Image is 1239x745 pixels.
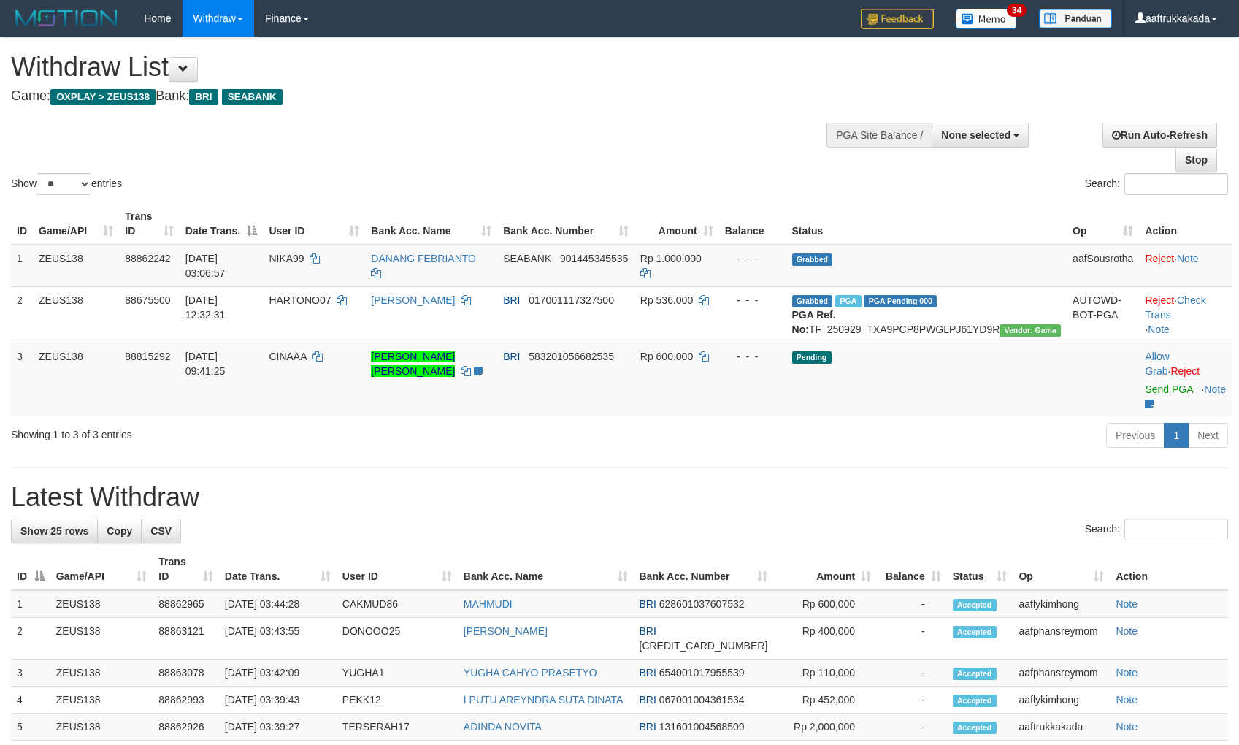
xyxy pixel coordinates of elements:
[953,599,997,611] span: Accepted
[877,618,947,660] td: -
[861,9,934,29] img: Feedback.jpg
[529,351,614,362] span: Copy 583201056682535 to clipboard
[1013,618,1110,660] td: aafphansreymom
[1039,9,1112,28] img: panduan.png
[153,590,219,618] td: 88862965
[11,7,122,29] img: MOTION_logo.png
[50,714,153,741] td: ZEUS138
[773,618,877,660] td: Rp 400,000
[1110,549,1228,590] th: Action
[1085,519,1228,540] label: Search:
[640,667,656,679] span: BRI
[1145,294,1174,306] a: Reject
[11,519,98,543] a: Show 25 rows
[180,203,264,245] th: Date Trans.: activate to sort column descending
[1204,383,1226,395] a: Note
[953,626,997,638] span: Accepted
[1164,423,1189,448] a: 1
[337,687,458,714] td: PEKK12
[119,203,180,245] th: Trans ID: activate to sort column ascending
[189,89,218,105] span: BRI
[792,253,833,266] span: Grabbed
[659,721,745,733] span: Copy 131601004568509 to clipboard
[640,294,693,306] span: Rp 536.000
[11,483,1228,512] h1: Latest Withdraw
[1139,203,1232,245] th: Action
[97,519,142,543] a: Copy
[503,253,551,264] span: SEABANK
[222,89,283,105] span: SEABANK
[1085,173,1228,195] label: Search:
[773,549,877,590] th: Amount: activate to sort column ascending
[33,286,119,343] td: ZEUS138
[1188,423,1228,448] a: Next
[371,351,455,377] a: [PERSON_NAME] [PERSON_NAME]
[659,667,745,679] span: Copy 654001017955539 to clipboard
[1116,694,1138,706] a: Note
[33,343,119,417] td: ZEUS138
[1007,4,1027,17] span: 34
[1175,148,1217,172] a: Stop
[1148,324,1170,335] a: Note
[1139,343,1232,417] td: ·
[337,660,458,687] td: YUGHA1
[219,549,337,590] th: Date Trans.: activate to sort column ascending
[640,598,656,610] span: BRI
[640,253,702,264] span: Rp 1.000.000
[792,295,833,307] span: Grabbed
[219,590,337,618] td: [DATE] 03:44:28
[185,294,226,321] span: [DATE] 12:32:31
[219,714,337,741] td: [DATE] 03:39:27
[1106,423,1165,448] a: Previous
[464,721,542,733] a: ADINDA NOVITA
[640,721,656,733] span: BRI
[1000,324,1061,337] span: Vendor URL: https://trx31.1velocity.biz
[792,351,832,364] span: Pending
[365,203,497,245] th: Bank Acc. Name: activate to sort column ascending
[464,625,548,637] a: [PERSON_NAME]
[269,253,304,264] span: NIKA99
[1013,660,1110,687] td: aafphansreymom
[640,351,693,362] span: Rp 600.000
[185,253,226,279] span: [DATE] 03:06:57
[219,660,337,687] td: [DATE] 03:42:09
[37,173,91,195] select: Showentries
[107,525,132,537] span: Copy
[1139,286,1232,343] td: · ·
[11,660,50,687] td: 3
[877,590,947,618] td: -
[50,687,153,714] td: ZEUS138
[263,203,365,245] th: User ID: activate to sort column ascending
[125,294,170,306] span: 88675500
[20,525,88,537] span: Show 25 rows
[826,123,932,148] div: PGA Site Balance /
[337,714,458,741] td: TERSERAH17
[458,549,634,590] th: Bank Acc. Name: activate to sort column ascending
[640,625,656,637] span: BRI
[1116,667,1138,679] a: Note
[50,89,156,105] span: OXPLAY > ZEUS138
[11,203,33,245] th: ID
[1116,598,1138,610] a: Note
[1116,721,1138,733] a: Note
[792,309,836,335] b: PGA Ref. No:
[1102,123,1217,148] a: Run Auto-Refresh
[634,549,774,590] th: Bank Acc. Number: activate to sort column ascending
[719,203,786,245] th: Balance
[1139,245,1232,287] td: ·
[877,549,947,590] th: Balance: activate to sort column ascending
[11,618,50,660] td: 2
[786,203,1067,245] th: Status
[773,660,877,687] td: Rp 110,000
[33,245,119,287] td: ZEUS138
[153,660,219,687] td: 88863078
[11,53,811,82] h1: Withdraw List
[941,129,1010,141] span: None selected
[1013,590,1110,618] td: aaflykimhong
[877,687,947,714] td: -
[1170,365,1200,377] a: Reject
[11,714,50,741] td: 5
[1013,549,1110,590] th: Op: activate to sort column ascending
[11,245,33,287] td: 1
[50,660,153,687] td: ZEUS138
